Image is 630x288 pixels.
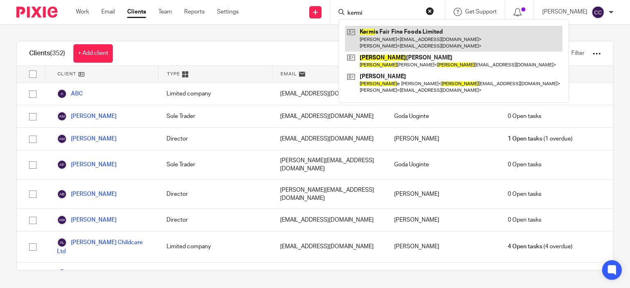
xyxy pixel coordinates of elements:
[347,10,420,17] input: Search
[542,8,587,16] p: [PERSON_NAME]
[158,150,272,179] div: Sole Trader
[571,50,584,56] span: Filter
[508,243,542,251] span: 4 Open tasks
[508,216,541,224] span: 0 Open tasks
[57,111,116,121] a: [PERSON_NAME]
[591,6,605,19] img: svg%3E
[426,7,434,15] button: Clear
[217,8,239,16] a: Settings
[57,269,137,279] a: Antech Scientific Limited
[184,8,205,16] a: Reports
[508,269,541,277] span: 0 Open tasks
[508,243,573,251] span: (4 overdue)
[272,150,386,179] div: [PERSON_NAME][EMAIL_ADDRESS][DOMAIN_NAME]
[465,9,497,15] span: Get Support
[386,105,500,127] div: Goda Uoginte
[508,135,573,143] span: (1 overdue)
[57,189,67,199] img: svg%3E
[158,128,272,150] div: Director
[25,66,41,82] input: Select all
[57,111,67,121] img: svg%3E
[57,70,76,77] span: Client
[127,8,146,16] a: Clients
[272,231,386,262] div: [EMAIL_ADDRESS][DOMAIN_NAME]
[50,50,65,57] span: (352)
[158,263,272,285] div: Limited company
[386,128,500,150] div: [PERSON_NAME]
[508,190,541,198] span: 0 Open tasks
[158,231,272,262] div: Limited company
[57,238,67,247] img: svg%3E
[158,180,272,209] div: Director
[167,70,180,77] span: Type
[73,44,113,63] a: + Add client
[57,215,67,225] img: svg%3E
[386,231,500,262] div: [PERSON_NAME]
[281,70,297,77] span: Email
[272,209,386,231] div: [EMAIL_ADDRESS][DOMAIN_NAME]
[386,209,500,231] div: [PERSON_NAME]
[57,89,67,99] img: svg%3E
[158,8,172,16] a: Team
[57,238,150,256] a: [PERSON_NAME] Childcare Ltd
[57,189,116,199] a: [PERSON_NAME]
[158,209,272,231] div: Director
[386,180,500,209] div: [PERSON_NAME]
[57,134,67,144] img: svg%3E
[101,8,115,16] a: Email
[57,160,67,170] img: svg%3E
[272,83,386,105] div: [EMAIL_ADDRESS][DOMAIN_NAME]
[508,161,541,169] span: 0 Open tasks
[158,105,272,127] div: Sole Trader
[272,105,386,127] div: [EMAIL_ADDRESS][DOMAIN_NAME]
[386,150,500,179] div: Goda Uoginte
[29,49,65,58] h1: Clients
[508,112,541,120] span: 0 Open tasks
[272,180,386,209] div: [PERSON_NAME][EMAIL_ADDRESS][DOMAIN_NAME]
[57,160,116,170] a: [PERSON_NAME]
[57,89,83,99] a: ABC
[158,83,272,105] div: Limited company
[76,8,89,16] a: Work
[272,263,386,285] div: [EMAIL_ADDRESS][DOMAIN_NAME]
[57,134,116,144] a: [PERSON_NAME]
[386,263,500,285] div: [PERSON_NAME]
[16,7,57,18] img: Pixie
[272,128,386,150] div: [EMAIL_ADDRESS][DOMAIN_NAME]
[57,215,116,225] a: [PERSON_NAME]
[57,269,67,279] img: svg%3E
[508,135,542,143] span: 1 Open tasks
